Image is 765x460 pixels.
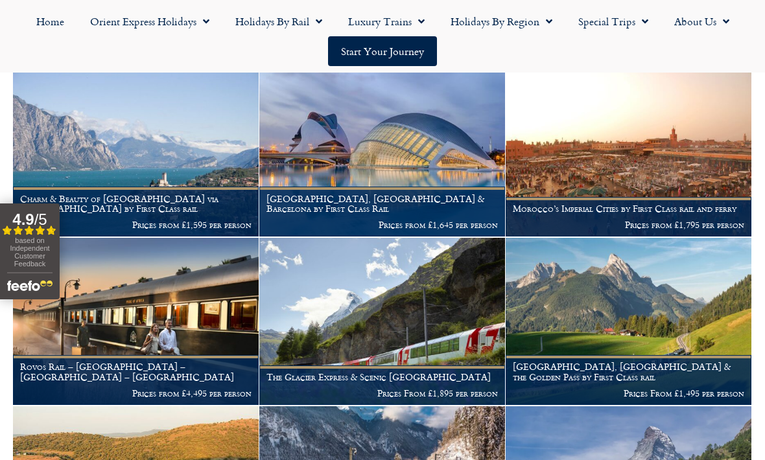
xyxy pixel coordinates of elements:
p: Prices from £1,795 per person [513,220,744,230]
p: Prices from £1,645 per person [266,220,498,230]
nav: Menu [6,6,759,66]
p: Prices from £4,495 per person [20,388,252,398]
a: About Us [661,6,742,36]
h1: Rovos Rail – [GEOGRAPHIC_DATA] – [GEOGRAPHIC_DATA] – [GEOGRAPHIC_DATA] [20,362,252,382]
p: Prices From £1,895 per person [266,388,498,398]
a: Start your Journey [328,36,437,66]
a: The Glacier Express & Scenic [GEOGRAPHIC_DATA] Prices From £1,895 per person [259,238,506,406]
a: Holidays by Region [438,6,565,36]
a: Luxury Trains [335,6,438,36]
a: [GEOGRAPHIC_DATA], [GEOGRAPHIC_DATA] & Barcelona by First Class Rail Prices from £1,645 per person [259,70,506,238]
h1: The Glacier Express & Scenic [GEOGRAPHIC_DATA] [266,372,498,382]
a: Orient Express Holidays [77,6,222,36]
h1: Morocco’s Imperial Cities by First Class rail and ferry [513,203,744,214]
a: Holidays by Rail [222,6,335,36]
p: Prices From £1,495 per person [513,388,744,398]
h1: [GEOGRAPHIC_DATA], [GEOGRAPHIC_DATA] & Barcelona by First Class Rail [266,194,498,214]
a: Special Trips [565,6,661,36]
a: Charm & Beauty of [GEOGRAPHIC_DATA] via [GEOGRAPHIC_DATA] by First Class rail Prices from £1,595 ... [13,70,259,238]
p: Prices from £1,595 per person [20,220,252,230]
h1: Charm & Beauty of [GEOGRAPHIC_DATA] via [GEOGRAPHIC_DATA] by First Class rail [20,194,252,214]
a: Home [23,6,77,36]
img: Pride Of Africa Train Holiday [13,238,259,405]
a: Morocco’s Imperial Cities by First Class rail and ferry Prices from £1,795 per person [506,70,752,238]
a: [GEOGRAPHIC_DATA], [GEOGRAPHIC_DATA] & the Golden Pass by First Class rail Prices From £1,495 per... [506,238,752,406]
a: Rovos Rail – [GEOGRAPHIC_DATA] – [GEOGRAPHIC_DATA] – [GEOGRAPHIC_DATA] Prices from £4,495 per person [13,238,259,406]
h1: [GEOGRAPHIC_DATA], [GEOGRAPHIC_DATA] & the Golden Pass by First Class rail [513,362,744,382]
